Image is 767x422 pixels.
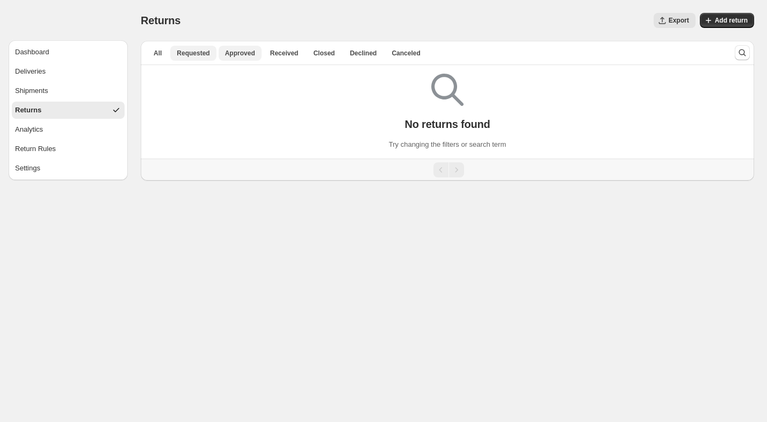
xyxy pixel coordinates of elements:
button: Add return [700,13,754,28]
button: Analytics [12,121,125,138]
p: No returns found [404,118,490,131]
div: Shipments [15,85,48,96]
div: Dashboard [15,47,49,58]
div: Deliveries [15,66,46,77]
button: Export [654,13,696,28]
span: Requested [177,49,209,58]
button: Returns [12,102,125,119]
div: Analytics [15,124,43,135]
button: Settings [12,160,125,177]
div: Settings [15,163,40,174]
span: Declined [350,49,377,58]
span: Returns [141,15,180,26]
span: Export [669,16,689,25]
button: Return Rules [12,140,125,158]
span: Canceled [392,49,420,58]
span: Closed [313,49,335,58]
div: Returns [15,105,41,116]
p: Try changing the filters or search term [389,139,506,150]
button: Dashboard [12,44,125,61]
button: Shipments [12,82,125,99]
span: All [154,49,162,58]
img: Empty search results [431,74,464,106]
span: Add return [715,16,748,25]
button: Deliveries [12,63,125,80]
button: Search and filter results [735,45,750,60]
span: Received [270,49,299,58]
span: Approved [225,49,255,58]
nav: Pagination [141,159,754,181]
div: Return Rules [15,144,56,154]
